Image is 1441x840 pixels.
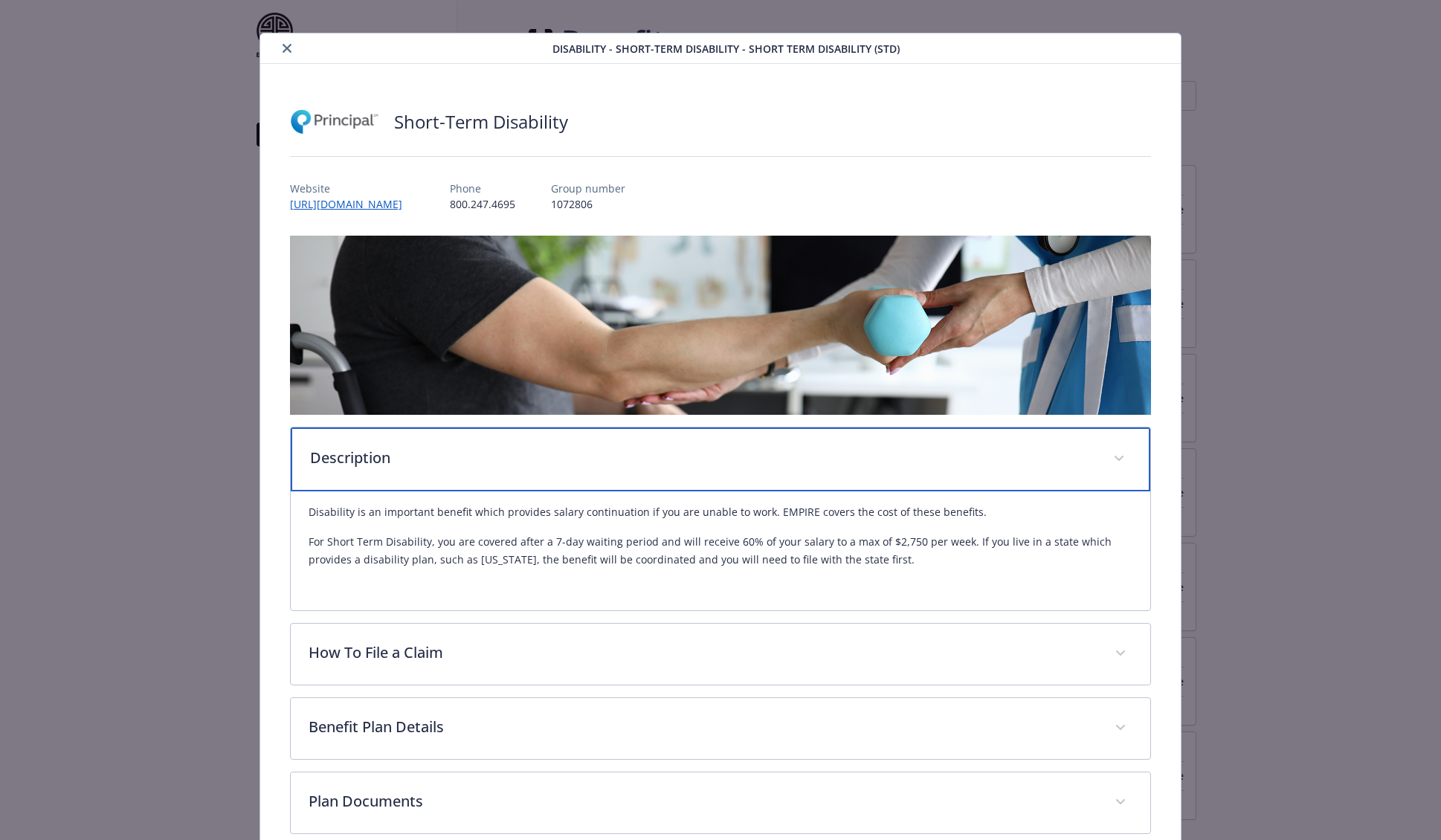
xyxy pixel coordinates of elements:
[450,181,515,196] p: Phone
[551,181,625,196] p: Group number
[450,196,515,212] p: 800.247.4695
[309,716,1097,738] p: Benefit Plan Details
[394,109,568,135] h2: Short-Term Disability
[552,41,900,56] span: Disability - Short-Term Disability - Short Term Disability (STD)
[309,533,1132,569] p: For Short Term Disability, you are covered after a 7-day waiting period and will receive 60% of y...
[291,427,1150,491] div: Description
[290,197,414,211] a: [URL][DOMAIN_NAME]
[290,236,1151,415] img: banner
[290,100,379,144] img: Principal Financial Group Inc
[310,447,1095,469] p: Description
[291,698,1150,759] div: Benefit Plan Details
[290,181,414,196] p: Website
[309,642,1097,664] p: How To File a Claim
[309,790,1097,812] p: Plan Documents
[278,39,296,57] button: close
[551,196,625,212] p: 1072806
[291,624,1150,685] div: How To File a Claim
[291,491,1150,610] div: Description
[291,772,1150,833] div: Plan Documents
[309,503,1132,521] p: Disability is an important benefit which provides salary continuation if you are unable to work. ...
